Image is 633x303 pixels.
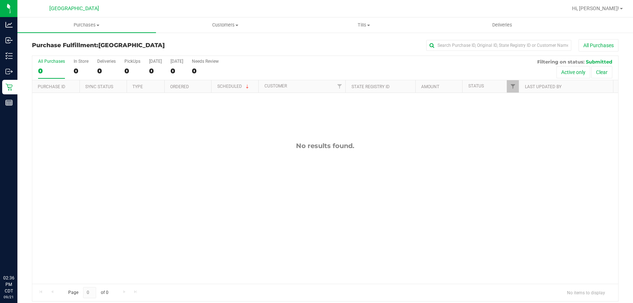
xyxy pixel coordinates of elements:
[38,84,65,89] a: Purchase ID
[507,80,519,93] a: Filter
[156,22,294,28] span: Customers
[132,84,143,89] a: Type
[97,67,116,75] div: 0
[17,17,156,33] a: Purchases
[525,84,562,89] a: Last Updated By
[32,142,618,150] div: No results found.
[5,21,13,28] inline-svg: Analytics
[5,52,13,60] inline-svg: Inventory
[556,66,590,78] button: Active only
[192,67,219,75] div: 0
[295,22,433,28] span: Tills
[124,67,140,75] div: 0
[170,59,183,64] div: [DATE]
[586,59,612,65] span: Submitted
[97,59,116,64] div: Deliveries
[124,59,140,64] div: PickUps
[3,275,14,294] p: 02:36 PM CDT
[426,40,571,51] input: Search Purchase ID, Original ID, State Registry ID or Customer Name...
[32,42,227,49] h3: Purchase Fulfillment:
[156,17,295,33] a: Customers
[74,67,89,75] div: 0
[192,59,219,64] div: Needs Review
[264,83,287,89] a: Customer
[7,245,29,267] iframe: Resource center
[49,5,99,12] span: [GEOGRAPHIC_DATA]
[468,83,484,89] a: Status
[295,17,433,33] a: Tills
[149,67,162,75] div: 0
[17,22,156,28] span: Purchases
[38,59,65,64] div: All Purchases
[62,287,114,298] span: Page of 0
[149,59,162,64] div: [DATE]
[352,84,390,89] a: State Registry ID
[572,5,619,11] span: Hi, [PERSON_NAME]!
[333,80,345,93] a: Filter
[5,99,13,106] inline-svg: Reports
[3,294,14,300] p: 09/21
[217,84,250,89] a: Scheduled
[5,83,13,91] inline-svg: Retail
[38,67,65,75] div: 0
[5,68,13,75] inline-svg: Outbound
[482,22,522,28] span: Deliveries
[561,287,611,298] span: No items to display
[579,39,618,52] button: All Purchases
[5,37,13,44] inline-svg: Inbound
[433,17,571,33] a: Deliveries
[170,67,183,75] div: 0
[74,59,89,64] div: In Store
[170,84,189,89] a: Ordered
[537,59,584,65] span: Filtering on status:
[85,84,113,89] a: Sync Status
[98,42,165,49] span: [GEOGRAPHIC_DATA]
[421,84,439,89] a: Amount
[591,66,612,78] button: Clear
